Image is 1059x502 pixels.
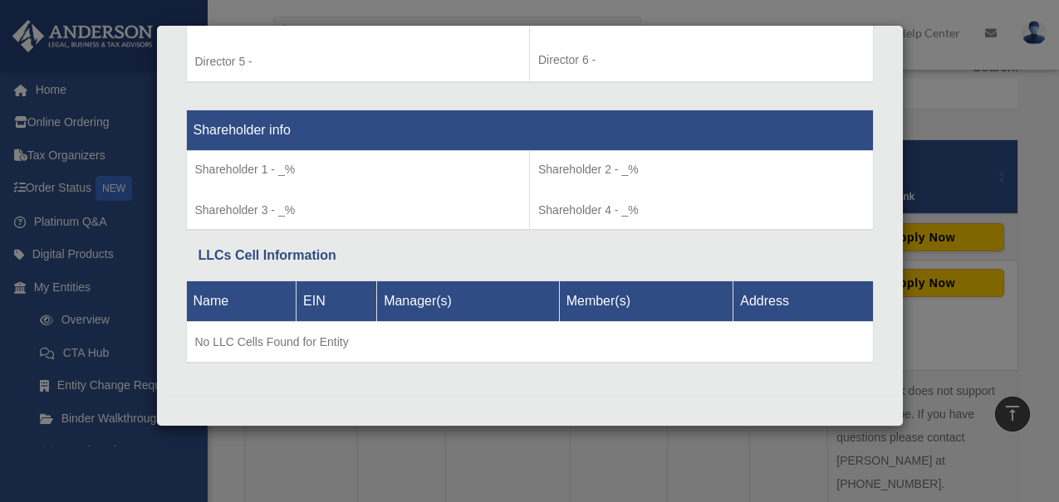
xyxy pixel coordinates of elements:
[186,110,873,151] th: Shareholder info
[538,159,865,180] p: Shareholder 2 - _%
[186,280,297,321] th: Name
[297,280,377,321] th: EIN
[186,321,873,363] td: No LLC Cells Found for Entity
[733,280,873,321] th: Address
[195,159,522,180] p: Shareholder 1 - _%
[199,244,861,267] div: LLCs Cell Information
[538,50,865,71] p: Director 6 -
[538,200,865,221] p: Shareholder 4 - _%
[195,200,522,221] p: Shareholder 3 - _%
[559,280,733,321] th: Member(s)
[377,280,560,321] th: Manager(s)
